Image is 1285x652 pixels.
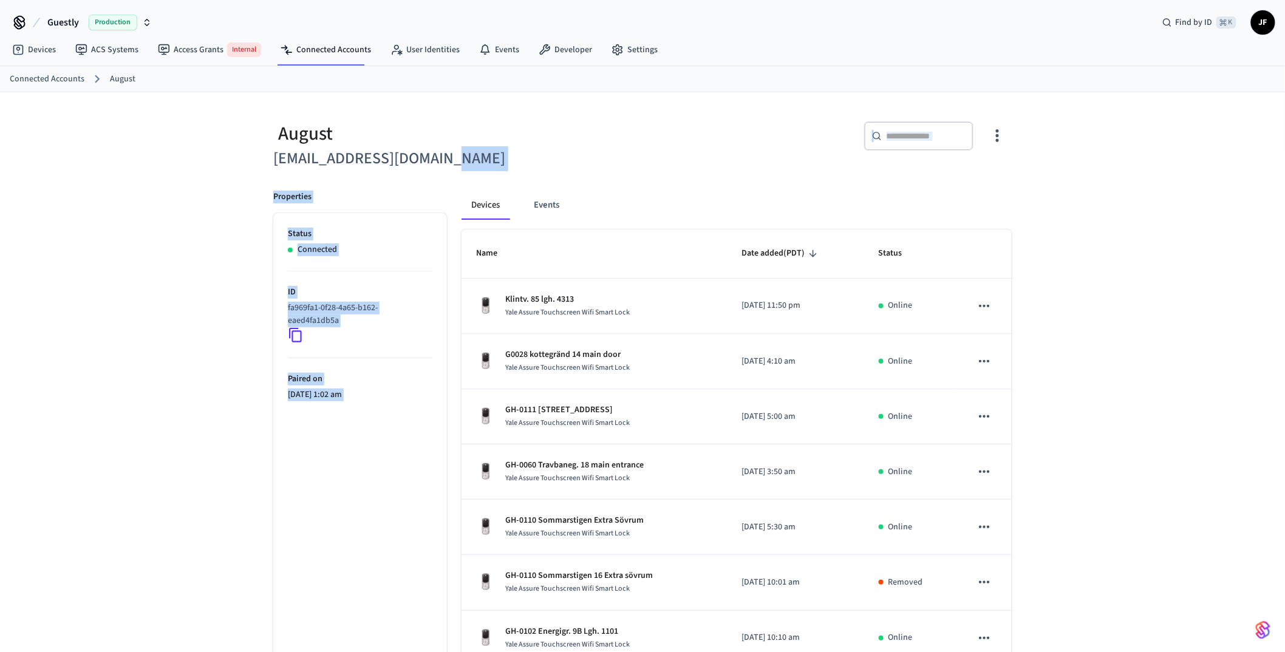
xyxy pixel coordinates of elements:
[1256,620,1270,640] img: SeamLogoGradient.69752ec5.svg
[742,576,850,589] p: [DATE] 10:01 am
[742,466,850,478] p: [DATE] 3:50 am
[476,517,496,537] img: Yale Assure Touchscreen Wifi Smart Lock, Satin Nickel, Front
[879,244,918,263] span: Status
[742,631,850,644] p: [DATE] 10:10 am
[505,404,630,416] p: GH-0111 [STREET_ADDRESS]
[462,191,510,220] button: Devices
[1216,16,1236,29] span: ⌘ K
[505,625,630,638] p: GH-0102 Energigr. 9B Lgh. 1101
[271,39,381,61] a: Connected Accounts
[505,569,653,582] p: GH-0110 Sommarstigen 16 Extra sövrum
[529,39,602,61] a: Developer
[469,39,529,61] a: Events
[505,459,644,472] p: GH-0060 Travbaneg. 18 main entrance
[476,628,496,648] img: Yale Assure Touchscreen Wifi Smart Lock, Satin Nickel, Front
[505,293,630,306] p: Klintv. 85 lgh. 4313
[742,244,821,263] span: Date added(PDT)
[288,373,432,385] p: Paired on
[888,521,913,534] p: Online
[505,639,630,650] span: Yale Assure Touchscreen Wifi Smart Lock
[888,410,913,423] p: Online
[273,146,635,171] h6: [EMAIL_ADDRESS][DOMAIN_NAME]
[298,243,337,256] p: Connected
[288,302,428,327] p: fa969fa1-0f28-4a65-b162-eaed4fa1db5a
[10,73,84,86] a: Connected Accounts
[888,576,923,589] p: Removed
[476,351,496,371] img: Yale Assure Touchscreen Wifi Smart Lock, Satin Nickel, Front
[505,583,630,594] span: Yale Assure Touchscreen Wifi Smart Lock
[89,15,137,30] span: Production
[888,631,913,644] p: Online
[476,244,513,263] span: Name
[1153,12,1246,33] div: Find by ID⌘ K
[476,296,496,316] img: Yale Assure Touchscreen Wifi Smart Lock, Satin Nickel, Front
[505,418,630,428] span: Yale Assure Touchscreen Wifi Smart Lock
[505,307,630,318] span: Yale Assure Touchscreen Wifi Smart Lock
[505,362,630,373] span: Yale Assure Touchscreen Wifi Smart Lock
[227,42,261,57] span: Internal
[2,39,66,61] a: Devices
[288,228,432,240] p: Status
[505,348,630,361] p: G0028 kottegränd 14 main door
[273,191,312,203] p: Properties
[602,39,667,61] a: Settings
[505,514,644,527] p: GH-0110 Sommarstigen Extra Sövrum
[381,39,469,61] a: User Identities
[524,191,569,220] button: Events
[476,572,496,592] img: Yale Assure Touchscreen Wifi Smart Lock, Satin Nickel, Front
[742,355,850,368] p: [DATE] 4:10 am
[505,528,630,538] span: Yale Assure Touchscreen Wifi Smart Lock
[1251,10,1275,35] button: JF
[742,410,850,423] p: [DATE] 5:00 am
[66,39,148,61] a: ACS Systems
[288,286,432,299] p: ID
[476,407,496,426] img: Yale Assure Touchscreen Wifi Smart Lock, Satin Nickel, Front
[148,38,271,62] a: Access GrantsInternal
[1252,12,1274,33] span: JF
[47,15,79,30] span: Guestly
[742,299,850,312] p: [DATE] 11:50 pm
[288,389,432,401] p: [DATE] 1:02 am
[888,299,913,312] p: Online
[476,462,496,481] img: Yale Assure Touchscreen Wifi Smart Lock, Satin Nickel, Front
[462,191,1012,220] div: connected account tabs
[742,521,850,534] p: [DATE] 5:30 am
[273,121,635,146] div: August
[888,355,913,368] p: Online
[505,473,630,483] span: Yale Assure Touchscreen Wifi Smart Lock
[1176,16,1213,29] span: Find by ID
[110,73,135,86] a: August
[888,466,913,478] p: Online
